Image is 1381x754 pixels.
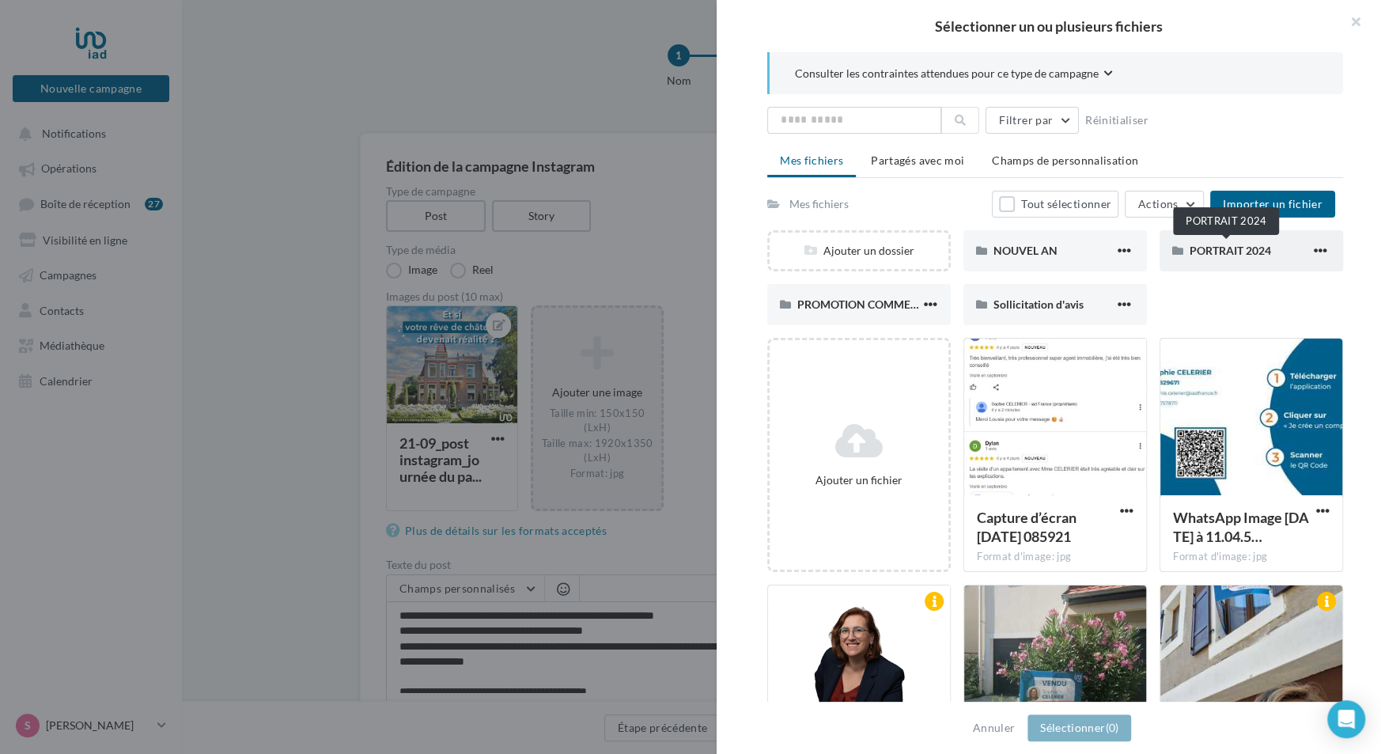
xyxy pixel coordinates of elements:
[1190,244,1271,257] span: PORTRAIT 2024
[795,66,1099,81] span: Consulter les contraintes attendues pour ce type de campagne
[1210,191,1335,218] button: Importer un fichier
[977,509,1076,545] span: Capture d’écran 2025-09-10 085921
[1173,550,1330,564] div: Format d'image: jpg
[795,65,1113,85] button: Consulter les contraintes attendues pour ce type de campagne
[797,297,948,311] span: PROMOTION COMMERCIALE
[992,191,1118,218] button: Tout sélectionner
[992,153,1138,167] span: Champs de personnalisation
[1173,207,1279,235] div: PORTRAIT 2024
[1223,197,1322,210] span: Importer un fichier
[742,19,1356,33] h2: Sélectionner un ou plusieurs fichiers
[1327,700,1365,738] div: Open Intercom Messenger
[977,550,1133,564] div: Format d'image: jpg
[770,243,948,259] div: Ajouter un dossier
[1125,191,1204,218] button: Actions
[1105,721,1118,734] span: (0)
[871,153,964,167] span: Partagés avec moi
[789,196,849,212] div: Mes fichiers
[986,107,1079,134] button: Filtrer par
[776,472,942,488] div: Ajouter un fichier
[780,153,843,167] span: Mes fichiers
[1138,197,1178,210] span: Actions
[1079,111,1155,130] button: Réinitialiser
[1027,714,1131,741] button: Sélectionner(0)
[993,244,1058,257] span: NOUVEL AN
[1173,509,1309,545] span: WhatsApp Image 2025-06-19 à 11.04.57_22308c56
[993,297,1084,311] span: Sollicitation d'avis
[967,718,1021,737] button: Annuler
